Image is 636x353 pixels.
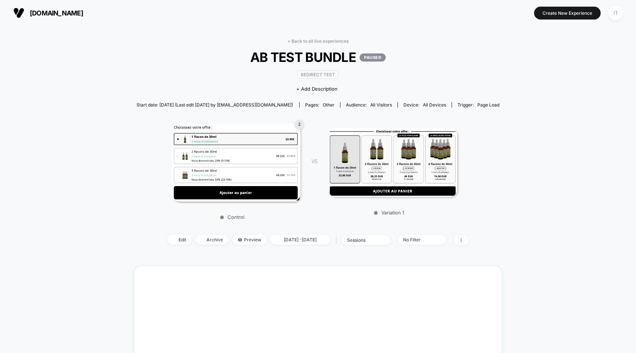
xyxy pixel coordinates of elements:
div: IT [608,6,623,20]
span: other [323,102,335,108]
span: Device: [397,102,452,108]
img: Visually logo [13,7,24,18]
button: [DOMAIN_NAME] [11,7,85,19]
button: IT [606,6,625,21]
span: Archive [195,235,229,245]
span: VS [311,158,317,164]
span: Redirect Test [297,70,338,79]
div: Trigger: [457,102,499,108]
a: < Back to all live experiences [287,38,349,44]
span: all devices [423,102,446,108]
span: All Visitors [370,102,392,108]
span: Preview [232,235,267,245]
p: Variation 1 [325,210,453,216]
span: | [334,235,342,245]
span: + Add Description [296,85,338,93]
div: Audience: [346,102,392,108]
img: Control main [172,123,300,202]
div: Pages: [305,102,335,108]
div: 2 [295,120,304,129]
p: Control [168,214,297,220]
div: sessions [347,237,377,243]
div: No Filter [403,237,432,242]
span: AB TEST BUNDLE [155,49,481,65]
span: [DOMAIN_NAME] [30,9,83,17]
span: Page Load [477,102,499,108]
span: Start date: [DATE] (Last edit [DATE] by [EMAIL_ADDRESS][DOMAIN_NAME]) [137,102,293,108]
img: Variation 1 main [328,128,457,196]
p: PAUSED [360,53,386,62]
span: Edit [167,235,192,245]
button: Create New Experience [534,7,601,20]
span: [DATE] - [DATE] [271,235,330,245]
